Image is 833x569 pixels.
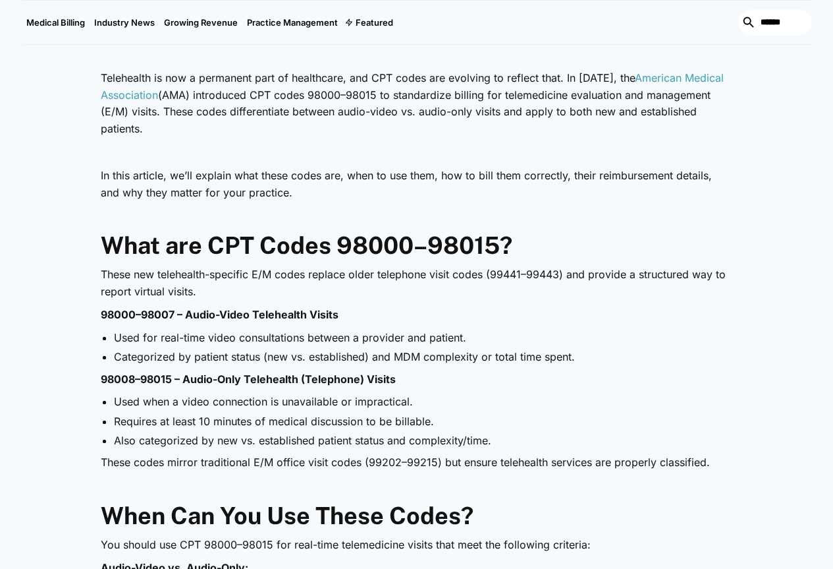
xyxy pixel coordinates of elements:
p: In this article, we’ll explain what these codes are, when to use them, how to bill them correctly... [101,167,733,201]
p: ‍ [101,478,733,495]
li: Used when a video connection is unavailable or impractical. [114,394,733,409]
strong: 98000–98007 – Audio-Video Telehealth Visits [101,308,338,321]
p: These codes mirror traditional E/M office visit codes (99202–99215) but ensure telehealth service... [101,454,733,471]
strong: What are CPT Codes 98000–98015? [101,231,512,259]
a: American Medical Association [101,71,724,102]
strong: When Can You Use These Codes? [101,502,473,529]
p: Telehealth is now a permanent part of healthcare, and CPT codes are evolving to reflect that. In ... [101,70,733,137]
p: You should use CPT 98000–98015 for real-time telemedicine visits that meet the following criteria: [101,537,733,554]
li: Requires at least 10 minutes of medical discussion to be billable. [114,414,733,429]
li: Also categorized by new vs. established patient status and complexity/time. [114,433,733,448]
a: Growing Revenue [159,1,242,44]
div: Featured [342,1,398,44]
div: Featured [356,17,393,28]
a: Medical Billing [22,1,90,44]
p: ‍ [101,144,733,161]
a: Industry News [90,1,159,44]
p: These new telehealth-specific E/M codes replace older telephone visit codes (99441–99443) and pro... [101,266,733,300]
li: Categorized by patient status (new vs. established) and MDM complexity or total time spent. [114,349,733,364]
li: Used for real-time video consultations between a provider and patient. [114,330,733,345]
a: Practice Management [242,1,342,44]
strong: 98008–98015 – Audio-Only Telehealth (Telephone) Visits [101,373,396,386]
p: ‍ [101,208,733,225]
